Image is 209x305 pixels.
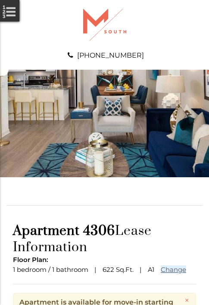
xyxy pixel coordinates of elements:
[116,265,134,274] span: Sq.Ft.
[13,265,88,274] span: 1 bedroom / 1 bathroom
[161,265,186,274] a: Change
[77,51,144,59] a: [PHONE_NUMBER]
[103,265,114,274] span: 622
[148,265,154,274] span: A1
[13,256,48,264] span: Floor Plan:
[83,9,126,41] img: A graphic with a red M and the word SOUTH.
[13,223,196,256] h1: Lease Information
[13,223,115,239] span: Apartment 4306
[184,296,190,305] a: ×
